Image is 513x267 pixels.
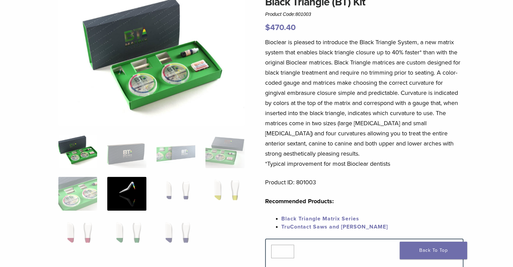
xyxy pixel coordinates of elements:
[400,242,467,259] a: Back To Top
[107,134,146,168] img: Black Triangle (BT) Kit - Image 2
[156,177,195,211] img: Black Triangle (BT) Kit - Image 7
[156,134,195,168] img: Black Triangle (BT) Kit - Image 3
[107,219,146,253] img: Black Triangle (BT) Kit - Image 10
[107,177,146,211] img: Black Triangle (BT) Kit - Image 6
[281,215,359,222] a: Black Triangle Matrix Series
[58,177,97,211] img: Black Triangle (BT) Kit - Image 5
[265,23,270,32] span: $
[58,219,97,253] img: Black Triangle (BT) Kit - Image 9
[205,134,244,168] img: Black Triangle (BT) Kit - Image 4
[295,11,311,17] span: 801003
[156,219,195,253] img: Black Triangle (BT) Kit - Image 11
[265,197,334,205] strong: Recommended Products:
[281,223,388,230] a: TruContact Saws and [PERSON_NAME]
[265,37,463,169] p: Bioclear is pleased to introduce the Black Triangle System, a new matrix system that enables blac...
[265,177,463,187] p: Product ID: 801003
[265,11,311,17] span: Product Code:
[58,134,97,168] img: Intro-Black-Triangle-Kit-6-Copy-e1548792917662-324x324.jpg
[205,177,244,211] img: Black Triangle (BT) Kit - Image 8
[265,23,296,32] bdi: 470.40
